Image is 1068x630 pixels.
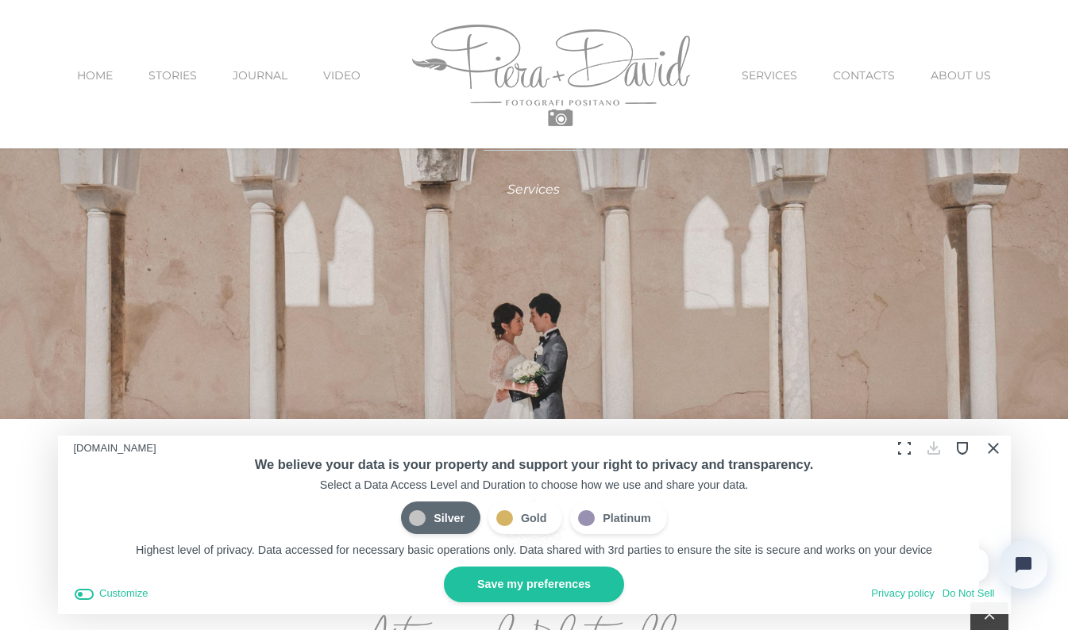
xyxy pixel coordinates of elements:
span: CONTACTS [833,70,895,81]
span: HOME [77,70,113,81]
button: Expand Toggle [892,436,916,460]
label: Silver [401,501,480,535]
label: Gold [488,501,562,535]
a: SERVICES [742,42,797,109]
button: Close Cookie Compliance [980,436,1004,460]
img: Piera Plus David Photography Positano Logo [412,25,690,126]
span: We believe your data is your property and support your right to privacy and transparency. [255,457,814,471]
div: [DOMAIN_NAME] [74,438,156,459]
button: Download Consent [921,436,946,460]
span: ABOUT US [931,70,991,81]
button: Privacy policy [871,586,934,602]
button: Customize [74,586,148,602]
span: JOURNAL [233,70,287,81]
span: VIDEO [323,70,360,81]
p: Highest level of privacy. Data accessed for necessary basic operations only. Data shared with 3rd... [74,542,995,559]
a: ABOUT US [931,42,991,109]
label: Platinum [570,501,666,535]
a: JOURNAL [233,42,287,109]
span: STORIES [148,70,197,81]
button: Save my preferences [444,567,624,602]
em: Services [507,182,560,197]
button: Do Not Sell [943,586,995,602]
a: VIDEO [323,42,360,109]
button: Protection Status: On [950,436,975,460]
iframe: Tidio Chat [979,519,1068,630]
div: Select a Data Access Level and Duration to choose how we use and share your data. [74,477,995,494]
a: CONTACTS [833,42,895,109]
span: SERVICES [742,70,797,81]
a: STORIES [148,42,197,109]
a: HOME [77,42,113,109]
